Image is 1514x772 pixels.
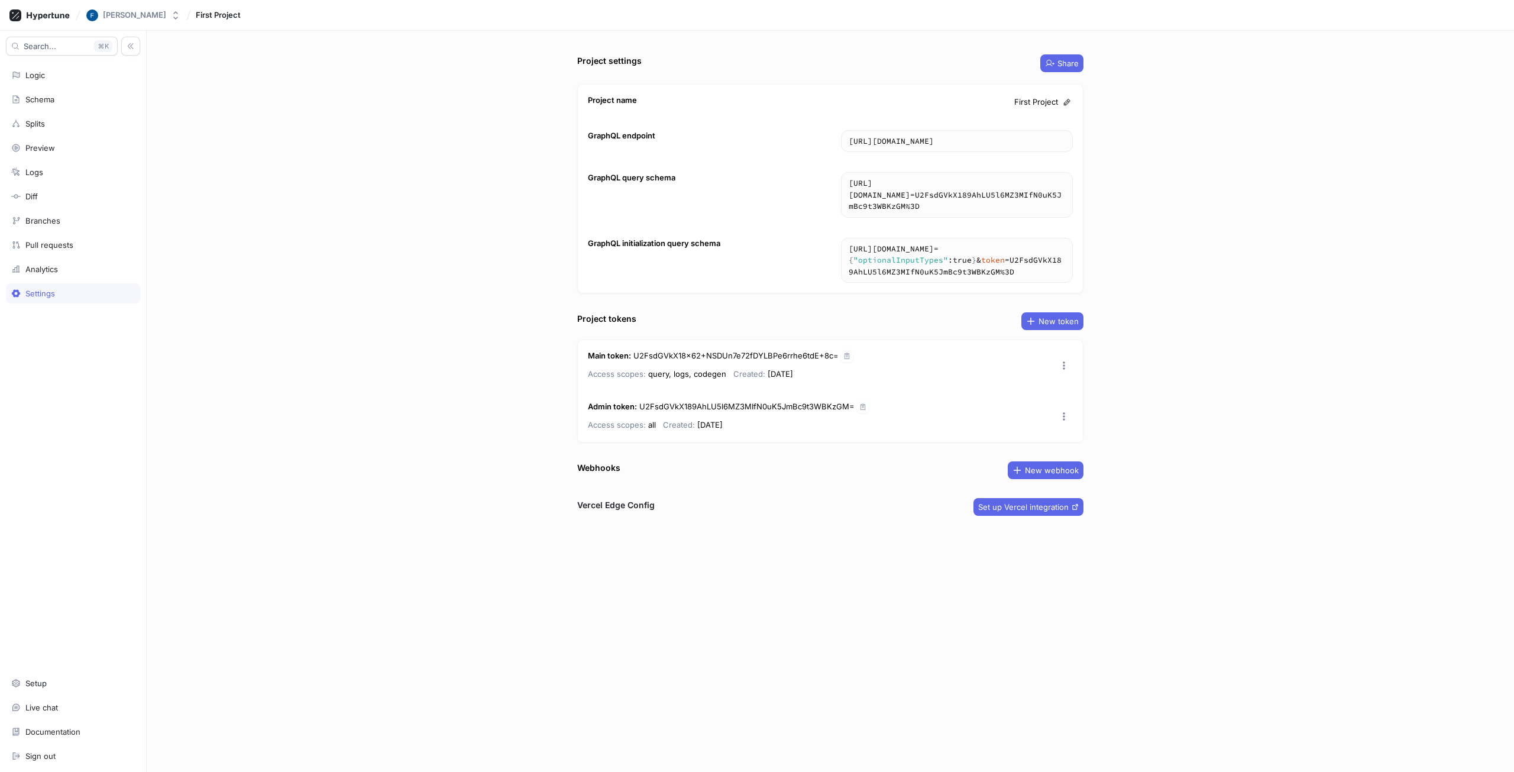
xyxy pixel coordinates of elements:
[733,369,765,379] span: Created:
[82,5,185,26] button: User[PERSON_NAME]
[577,54,642,67] div: Project settings
[577,461,620,474] div: Webhooks
[25,751,56,761] div: Sign out
[25,143,55,153] div: Preview
[577,312,636,325] div: Project tokens
[639,402,855,411] span: U2FsdGVkX189AhLU5l6MZ3MIfN0uK5JmBc9t3WBKzGM=
[25,703,58,712] div: Live chat
[1039,318,1079,325] span: New token
[842,238,1072,283] textarea: https://[DOMAIN_NAME]/schema?body={"optionalInputTypes":true}&token=U2FsdGVkX189AhLU5l6MZ3MIfN0uK...
[1025,467,1079,474] span: New webhook
[25,192,38,201] div: Diff
[24,43,56,50] span: Search...
[588,172,675,184] div: GraphQL query schema
[663,420,695,429] span: Created:
[25,240,73,250] div: Pull requests
[588,418,656,432] p: all
[25,167,43,177] div: Logs
[196,11,241,19] span: First Project
[1008,461,1083,479] button: New webhook
[25,264,58,274] div: Analytics
[588,367,726,381] p: query, logs, codegen
[94,40,112,52] div: K
[1040,54,1083,72] button: Share
[588,130,655,142] div: GraphQL endpoint
[633,351,839,360] span: U2FsdGVkX18x62+NSDUn7e72fDYLBPe6rrhe6tdE+8c=
[588,95,637,106] div: Project name
[588,369,646,379] span: Access scopes:
[663,418,723,432] p: [DATE]
[973,498,1083,516] button: Set up Vercel integration
[588,420,646,429] span: Access scopes:
[25,70,45,80] div: Logic
[25,216,60,225] div: Branches
[842,173,1072,217] textarea: [URL][DOMAIN_NAME]
[733,367,793,381] p: [DATE]
[25,119,45,128] div: Splits
[1014,96,1058,108] span: First Project
[6,37,118,56] button: Search...K
[6,722,140,742] a: Documentation
[842,131,1072,152] textarea: [URL][DOMAIN_NAME]
[1057,60,1079,67] span: Share
[978,503,1069,511] span: Set up Vercel integration
[588,351,631,360] strong: Main token :
[588,238,720,250] div: GraphQL initialization query schema
[25,727,80,737] div: Documentation
[577,499,655,511] h3: Vercel Edge Config
[25,95,54,104] div: Schema
[588,402,637,411] strong: Admin token :
[86,9,98,21] img: User
[25,679,47,688] div: Setup
[103,10,166,20] div: [PERSON_NAME]
[1021,312,1083,330] button: New token
[25,289,55,298] div: Settings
